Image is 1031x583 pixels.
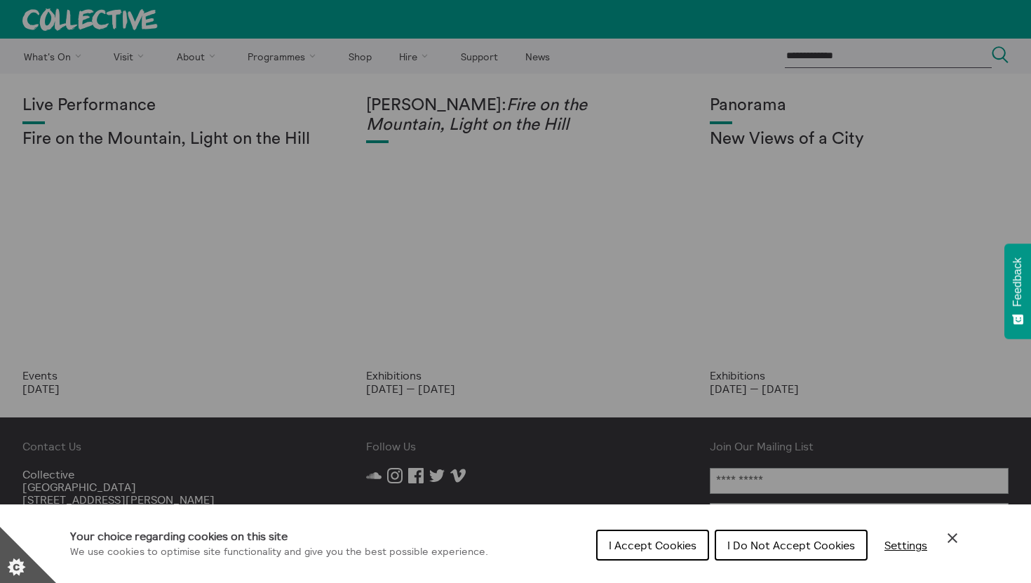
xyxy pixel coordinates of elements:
[1004,243,1031,339] button: Feedback - Show survey
[944,530,961,547] button: Close Cookie Control
[715,530,868,561] button: I Do Not Accept Cookies
[1011,257,1024,307] span: Feedback
[596,530,709,561] button: I Accept Cookies
[727,538,855,552] span: I Do Not Accept Cookies
[70,544,488,560] p: We use cookies to optimise site functionality and give you the best possible experience.
[609,538,696,552] span: I Accept Cookies
[70,528,488,544] h1: Your choice regarding cookies on this site
[884,538,927,552] span: Settings
[873,531,938,559] button: Settings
